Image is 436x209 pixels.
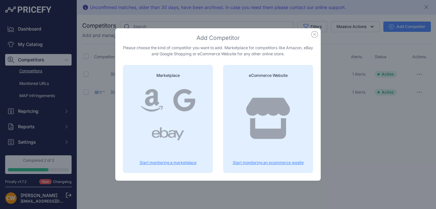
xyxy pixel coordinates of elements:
h4: Marketplace [131,73,205,79]
a: Marketplace Start monitoring a marketplace [131,73,205,165]
p: Start monitoring a marketplace [131,160,205,165]
h4: eCommerce Website [231,73,305,79]
p: Please choose the kind of competitor you want to add. Marketplace for competitors like Amazon, eB... [123,45,313,57]
h3: Add Competitor [123,33,313,42]
a: eCommerce Website Start monitoring an ecommerce wesite [231,73,305,165]
p: Start monitoring an ecommerce wesite [231,160,305,165]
